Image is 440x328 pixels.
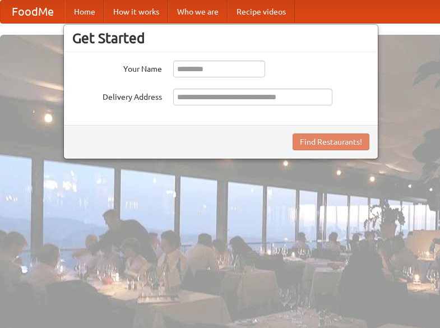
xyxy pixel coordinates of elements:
[72,89,162,103] label: Delivery Address
[1,1,65,23] a: FoodMe
[104,1,168,23] a: How it works
[228,1,295,23] a: Recipe videos
[293,133,369,150] button: Find Restaurants!
[168,1,228,23] a: Who we are
[65,1,104,23] a: Home
[72,61,162,75] label: Your Name
[72,30,369,47] h3: Get Started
